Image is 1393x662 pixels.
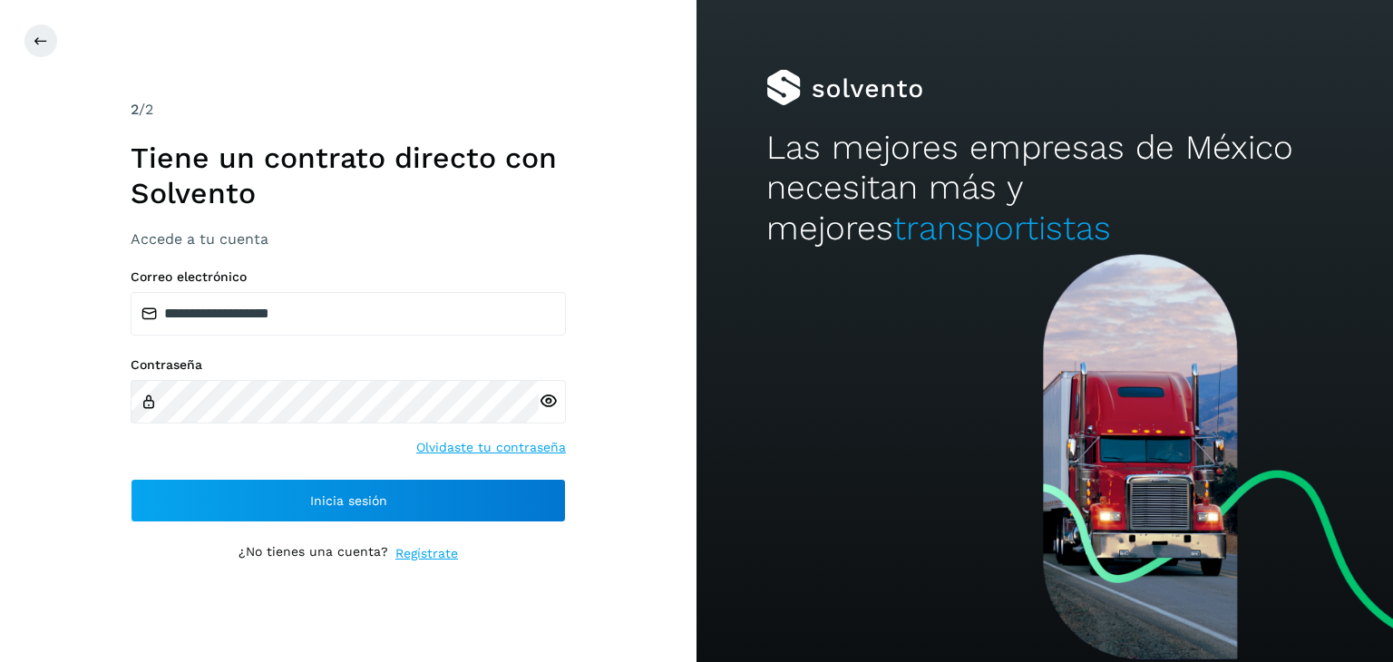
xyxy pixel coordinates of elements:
h2: Las mejores empresas de México necesitan más y mejores [766,128,1323,248]
span: transportistas [893,209,1111,248]
h1: Tiene un contrato directo con Solvento [131,141,566,210]
a: Olvidaste tu contraseña [416,438,566,457]
span: Inicia sesión [310,494,387,507]
a: Regístrate [395,544,458,563]
label: Correo electrónico [131,269,566,285]
div: /2 [131,99,566,121]
label: Contraseña [131,357,566,373]
span: 2 [131,101,139,118]
p: ¿No tienes una cuenta? [239,544,388,563]
h3: Accede a tu cuenta [131,230,566,248]
button: Inicia sesión [131,479,566,522]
